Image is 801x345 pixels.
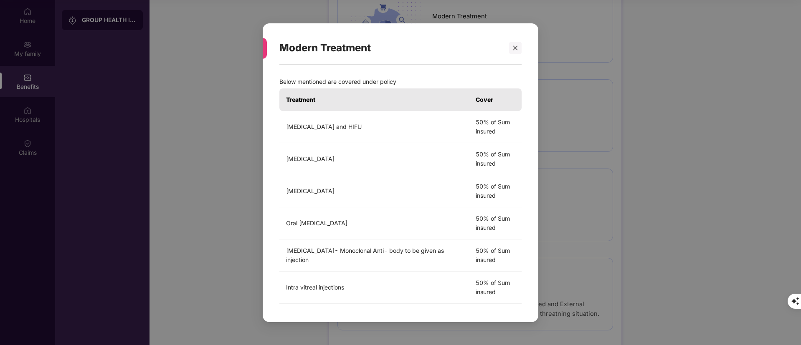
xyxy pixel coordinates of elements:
[469,88,522,111] th: Cover
[279,143,469,175] td: [MEDICAL_DATA]
[512,45,518,50] span: close
[279,111,469,143] td: [MEDICAL_DATA] and HIFU
[469,111,522,143] td: 50% of Sum insured
[469,239,522,271] td: 50% of Sum insured
[279,271,469,303] td: Intra vitreal injections
[469,303,522,335] td: 50% of Sum insured
[469,143,522,175] td: 50% of Sum insured
[469,175,522,207] td: 50% of Sum insured
[279,32,502,64] div: Modern Treatment
[279,207,469,239] td: Oral [MEDICAL_DATA]
[279,303,469,335] td: Robotic surgeries
[279,88,469,111] th: Treatment
[279,239,469,271] td: [MEDICAL_DATA]- Monoclonal Anti- body to be given as injection
[279,175,469,207] td: [MEDICAL_DATA]
[469,207,522,239] td: 50% of Sum insured
[469,271,522,303] td: 50% of Sum insured
[279,77,522,86] p: Below mentioned are covered under policy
